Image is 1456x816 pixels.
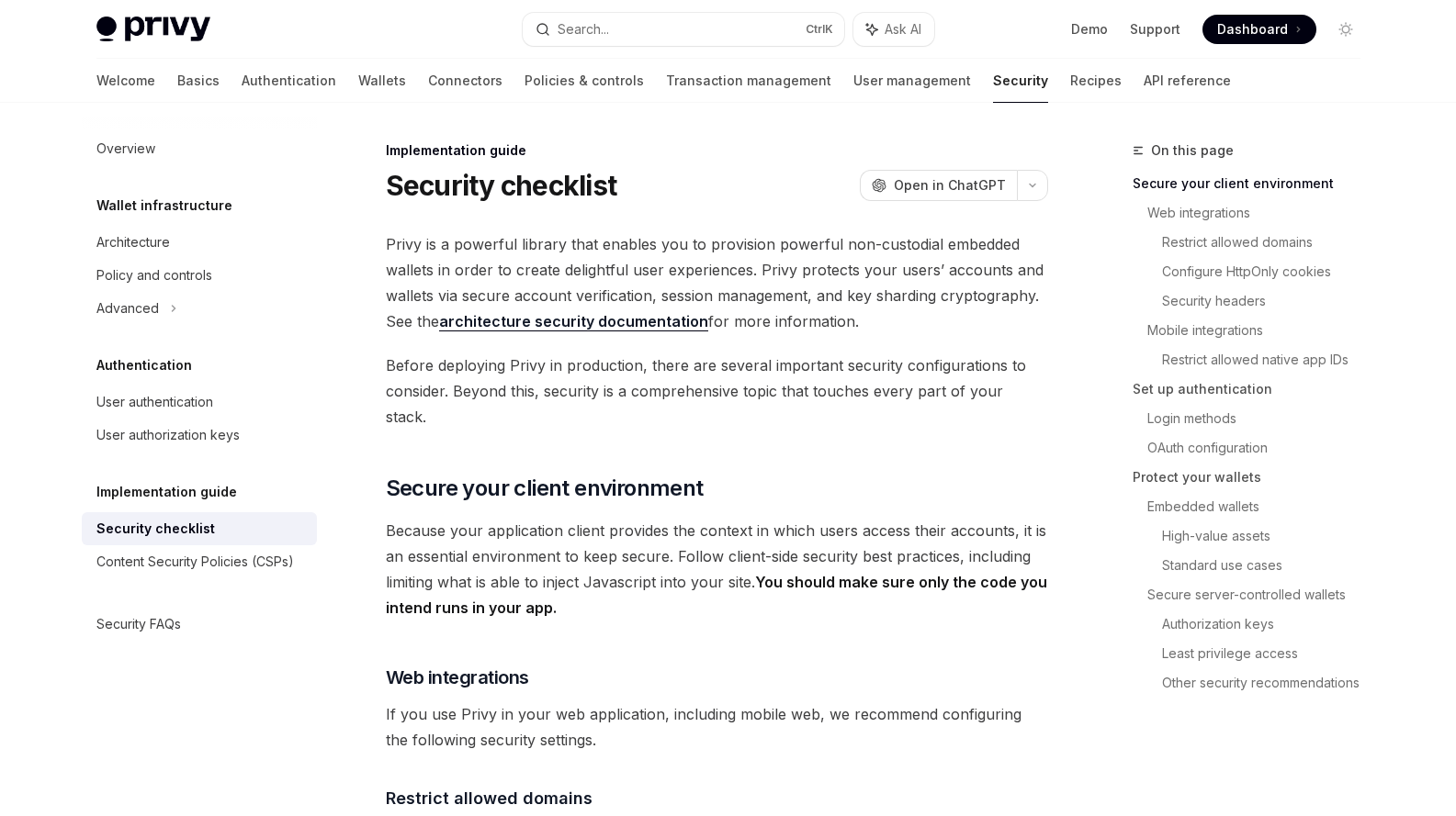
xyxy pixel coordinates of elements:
[439,312,708,331] a: architecture security documentation
[386,352,1048,430] span: Before deploying Privy in production, there are several important security configurations to cons...
[1151,140,1234,162] span: On this page
[82,386,317,419] a: User authentication
[96,195,232,217] h5: Wallet infrastructure
[96,518,215,540] div: Security checklist
[1070,59,1122,103] a: Recipes
[853,13,934,46] button: Ask AI
[96,481,237,503] h5: Implementation guide
[386,141,1048,160] div: Implementation guide
[1144,59,1231,103] a: API reference
[1162,228,1375,257] a: Restrict allowed domains
[525,59,644,103] a: Policies & controls
[1162,668,1375,698] a: Other security recommendations
[82,419,317,452] a: User authorization keys
[82,608,317,641] a: Security FAQs
[1133,169,1375,198] a: Secure your client environment
[96,297,159,319] div: Advanced
[1147,404,1375,433] a: Login methods
[386,169,617,202] h1: Security checklist
[1162,521,1375,551] a: High-value assets
[806,22,833,37] span: Ctrl K
[1217,20,1288,39] span: Dashboard
[358,59,406,103] a: Wallets
[386,665,529,690] span: Web integrations
[82,259,317,292] a: Policy and controls
[82,226,317,259] a: Architecture
[1162,609,1375,639] a: Authorization keys
[1147,492,1375,521] a: Embedded wallets
[1162,345,1375,374] a: Restrict allowed native app IDs
[1147,316,1375,345] a: Mobile integrations
[853,59,971,103] a: User management
[993,59,1048,103] a: Security
[1162,257,1375,286] a: Configure HttpOnly cookies
[96,231,170,253] div: Architecture
[428,59,502,103] a: Connectors
[386,786,593,810] span: Restrict allowed domains
[177,59,220,103] a: Basics
[82,512,317,545] a: Security checklist
[96,424,240,446] div: User authorization keys
[386,518,1048,620] span: Because your application client provides the context in which users access their accounts, it is ...
[1147,198,1375,228] a: Web integrations
[82,545,317,578] a: Content Security Policies (CSPs)
[1162,639,1375,668] a: Least privilege access
[1162,286,1375,316] a: Security headers
[82,132,317,165] a: Overview
[1147,433,1375,463] a: OAuth configuration
[386,231,1048,334] span: Privy is a powerful library that enables you to provision powerful non-custodial embedded wallets...
[523,13,844,46] button: Search...CtrlK
[96,354,192,376] h5: Authentication
[1130,20,1180,39] a: Support
[96,59,155,103] a: Welcome
[242,59,336,103] a: Authentication
[96,613,181,635] div: Security FAQs
[1162,551,1375,580] a: Standard use cases
[386,474,704,503] span: Secure your client environment
[558,18,609,40] div: Search...
[860,170,1017,201] button: Open in ChatGPT
[1071,20,1108,39] a: Demo
[894,176,1006,195] span: Open in ChatGPT
[96,17,210,42] img: light logo
[1202,15,1316,44] a: Dashboard
[666,59,831,103] a: Transaction management
[1147,580,1375,609] a: Secure server-controlled wallets
[1133,374,1375,404] a: Set up authentication
[885,20,921,39] span: Ask AI
[386,701,1048,753] span: If you use Privy in your web application, including mobile web, we recommend configuring the foll...
[96,264,212,286] div: Policy and controls
[96,551,294,573] div: Content Security Policies (CSPs)
[96,391,213,413] div: User authentication
[96,138,155,160] div: Overview
[1133,463,1375,492] a: Protect your wallets
[1331,15,1360,44] button: Toggle dark mode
